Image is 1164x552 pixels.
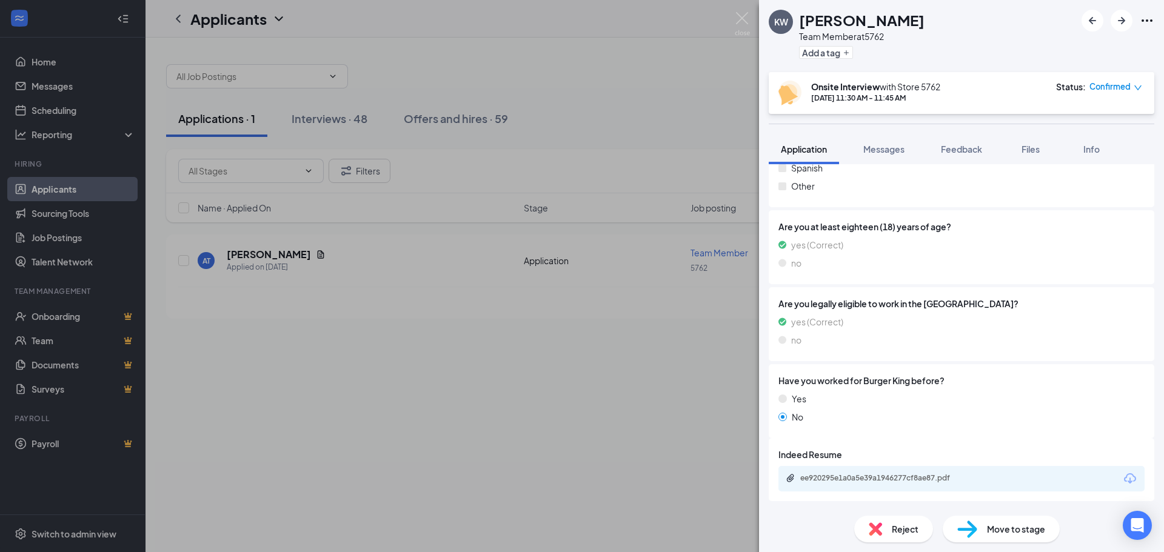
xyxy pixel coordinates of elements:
span: Other [791,179,815,193]
span: Indeed Resume [778,448,842,461]
div: Status : [1056,81,1086,93]
button: ArrowLeftNew [1082,10,1103,32]
span: Messages [863,144,905,155]
button: PlusAdd a tag [799,46,853,59]
div: KW [774,16,788,28]
span: Confirmed [1089,81,1131,93]
span: Move to stage [987,522,1045,536]
span: yes (Correct) [791,315,843,328]
span: Are you at least eighteen (18) years of age? [778,220,1145,233]
svg: Paperclip [786,473,795,483]
svg: Ellipses [1140,13,1154,28]
span: down [1134,84,1142,92]
span: Yes [792,392,806,405]
span: no [791,333,801,347]
span: Reject [892,522,918,536]
span: Spanish [791,161,823,175]
div: ee920295e1a0a5e39a1946277cf8ae87.pdf [800,473,970,483]
span: Feedback [941,144,982,155]
span: Info [1083,144,1100,155]
a: Paperclipee920295e1a0a5e39a1946277cf8ae87.pdf [786,473,982,485]
span: yes (Correct) [791,238,843,251]
button: ArrowRight [1111,10,1132,32]
span: Have you worked for Burger King before? [778,374,945,387]
div: with Store 5762 [811,81,940,93]
span: Files [1022,144,1040,155]
svg: ArrowRight [1114,13,1129,28]
span: no [791,256,801,270]
span: No [792,410,803,424]
span: Are you legally eligible to work in the [GEOGRAPHIC_DATA]? [778,297,1145,310]
span: Application [781,144,827,155]
svg: Plus [843,49,850,56]
h1: [PERSON_NAME] [799,10,925,30]
div: [DATE] 11:30 AM - 11:45 AM [811,93,940,103]
div: Open Intercom Messenger [1123,511,1152,540]
div: Team Member at 5762 [799,30,925,42]
b: Onsite Interview [811,81,880,92]
svg: ArrowLeftNew [1085,13,1100,28]
svg: Download [1123,471,1137,486]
